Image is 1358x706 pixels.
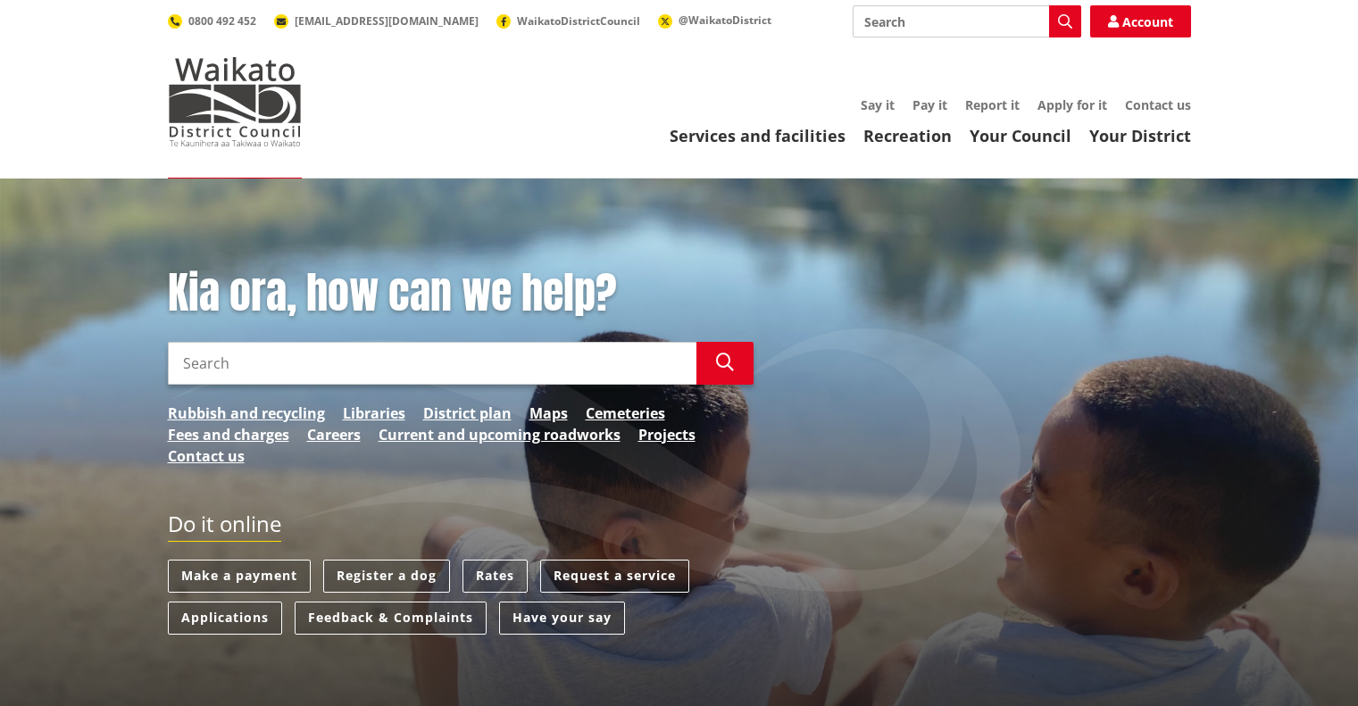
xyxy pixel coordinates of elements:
span: 0800 492 452 [188,13,256,29]
a: Libraries [343,403,405,424]
span: [EMAIL_ADDRESS][DOMAIN_NAME] [295,13,479,29]
a: Apply for it [1037,96,1107,113]
a: Account [1090,5,1191,37]
h1: Kia ora, how can we help? [168,268,754,320]
a: WaikatoDistrictCouncil [496,13,640,29]
a: Maps [529,403,568,424]
a: District plan [423,403,512,424]
span: @WaikatoDistrict [679,12,771,28]
input: Search input [168,342,696,385]
a: Make a payment [168,560,311,593]
a: Report it [965,96,1020,113]
a: Projects [638,424,696,445]
a: Say it [861,96,895,113]
a: Rubbish and recycling [168,403,325,424]
a: Have your say [499,602,625,635]
h2: Do it online [168,511,281,543]
a: Request a service [540,560,689,593]
a: Feedback & Complaints [295,602,487,635]
img: Waikato District Council - Te Kaunihera aa Takiwaa o Waikato [168,57,302,146]
a: Recreation [863,125,952,146]
a: Fees and charges [168,424,289,445]
input: Search input [853,5,1081,37]
a: Rates [462,560,528,593]
a: 0800 492 452 [168,13,256,29]
a: Current and upcoming roadworks [379,424,621,445]
a: Services and facilities [670,125,846,146]
a: Contact us [1125,96,1191,113]
a: Careers [307,424,361,445]
a: Your District [1089,125,1191,146]
a: Contact us [168,445,245,467]
a: Cemeteries [586,403,665,424]
a: Pay it [912,96,947,113]
span: WaikatoDistrictCouncil [517,13,640,29]
a: @WaikatoDistrict [658,12,771,28]
a: Register a dog [323,560,450,593]
a: Applications [168,602,282,635]
a: Your Council [970,125,1071,146]
a: [EMAIL_ADDRESS][DOMAIN_NAME] [274,13,479,29]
